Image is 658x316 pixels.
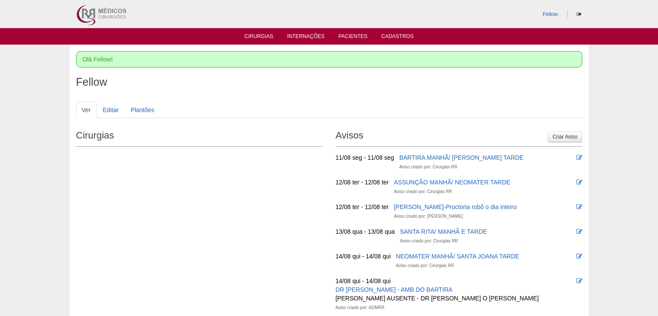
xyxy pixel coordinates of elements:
[336,294,539,303] div: [PERSON_NAME] AUSENTE - DR [PERSON_NAME] O [PERSON_NAME]
[548,131,582,142] a: Criar Aviso
[125,102,160,118] a: Plantões
[336,286,453,293] a: DR [PERSON_NAME] - AMB DO BARTIRA
[394,212,462,221] div: Aviso criado por: [PERSON_NAME]
[396,253,519,260] a: NEOMATER MANHÃ/ SANTA JOANA TARDE
[576,278,582,284] i: Editar
[76,77,582,87] h1: Fellow
[394,187,452,196] div: Aviso criado por: Cirurgias RR
[336,178,389,187] div: 12/08 ter - 12/08 ter
[399,154,523,161] a: BARTIRA MANHÃ/ [PERSON_NAME] TARDE
[399,163,457,171] div: Aviso criado por: Cirurgias RR
[336,227,395,236] div: 13/08 qua - 13/08 qua
[542,11,558,17] a: Fellow
[381,33,414,42] a: Cadastros
[287,33,325,42] a: Internações
[576,155,582,161] i: Editar
[336,153,394,162] div: 11/08 seg - 11/08 seg
[336,203,389,211] div: 12/08 ter - 12/08 ter
[97,102,125,118] a: Editar
[400,237,458,245] div: Aviso criado por: Cirurgias RR
[338,33,367,42] a: Pacientes
[576,179,582,185] i: Editar
[244,33,273,42] a: Cirurgias
[76,127,323,147] h2: Cirurgias
[576,229,582,235] i: Editar
[577,12,581,17] i: Sair
[336,277,391,285] div: 14/08 qui - 14/08 qui
[336,127,582,147] h2: Avisos
[400,228,487,235] a: SANTA RITA/ MANHÃ E TARDE
[76,51,582,68] div: Olá Fellow!
[396,261,454,270] div: Aviso criado por: Cirurgias RR
[76,102,96,118] a: Ver
[576,253,582,259] i: Editar
[394,203,517,210] a: [PERSON_NAME]-Proctoria robô o dia inteiro
[576,204,582,210] i: Editar
[336,303,385,312] div: Aviso criado por: ADMRR
[394,179,510,186] a: ASSUNÇÃO MANHÃ/ NEOMATER TARDE
[336,252,391,261] div: 14/08 qui - 14/08 qui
